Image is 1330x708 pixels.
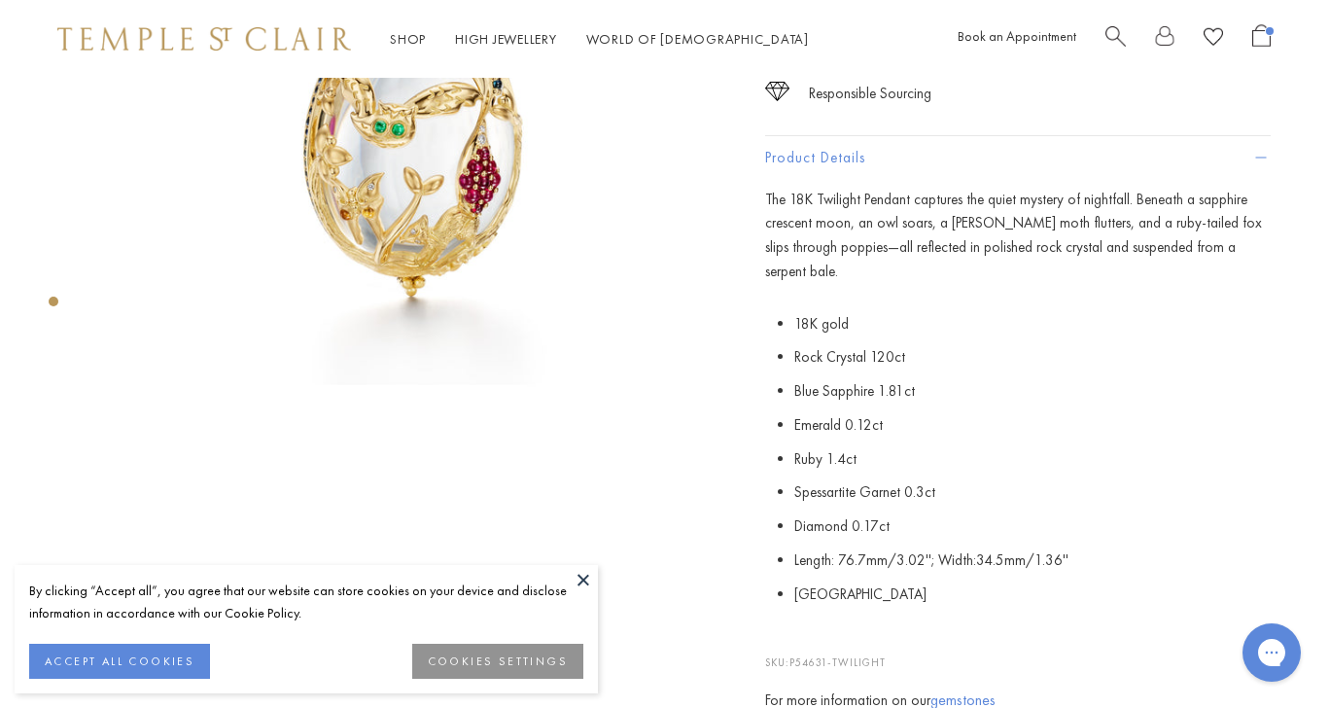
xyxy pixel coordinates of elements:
a: Search [1105,24,1126,54]
li: Emerald 0.12ct [794,408,1271,442]
button: Product Details [765,136,1271,180]
a: World of [DEMOGRAPHIC_DATA]World of [DEMOGRAPHIC_DATA] [586,30,809,48]
button: COOKIES SETTINGS [412,644,583,679]
div: By clicking “Accept all”, you agree that our website can store cookies on your device and disclos... [29,580,583,624]
span: P54631-TWILIGHT [789,655,886,669]
a: High JewelleryHigh Jewellery [455,30,557,48]
img: Temple St. Clair [57,27,351,51]
nav: Main navigation [390,27,809,52]
img: icon_sourcing.svg [765,82,789,101]
a: Book an Appointment [958,27,1076,45]
span: The 18K Twilight Pendant captures the quiet mystery of nightfall. Beneath a sapphire crescent moo... [765,190,1262,281]
div: Responsible Sourcing [809,82,931,106]
p: SKU: [765,634,1271,671]
li: Diamond 0.17ct [794,510,1271,544]
a: ShopShop [390,30,426,48]
button: ACCEPT ALL COOKIES [29,644,210,679]
iframe: Gorgias live chat messenger [1233,617,1311,689]
div: Product gallery navigation [49,292,58,322]
li: Ruby 1.4ct [794,442,1271,477]
a: View Wishlist [1204,24,1223,54]
li: Blue Sapphire 1.81ct [794,374,1271,408]
li: [GEOGRAPHIC_DATA] [794,578,1271,612]
li: Rock Crystal 120ct [794,340,1271,374]
a: Open Shopping Bag [1252,24,1271,54]
li: 18K gold [794,307,1271,341]
li: Length: 76.7mm/3.02''; Width:34.5mm/1.36'' [794,544,1271,578]
li: Spessartite Garnet 0.3ct [794,476,1271,510]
